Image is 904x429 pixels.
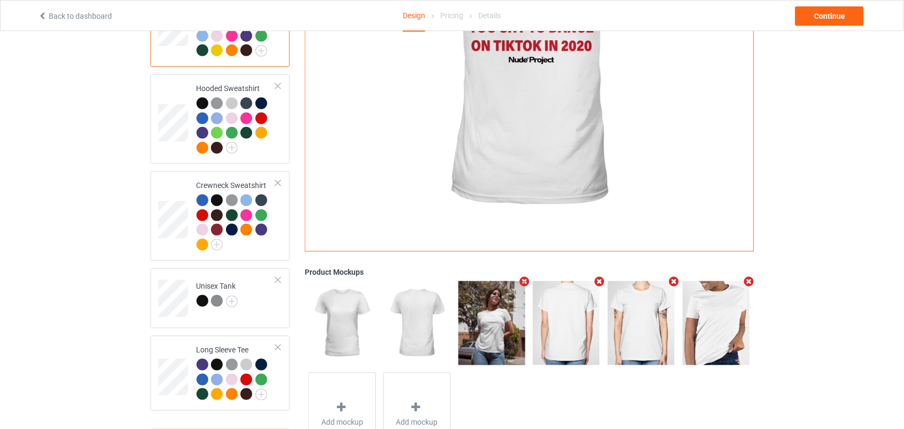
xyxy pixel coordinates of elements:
[608,281,675,365] img: regular.jpg
[396,417,438,427] span: Add mockup
[795,6,864,26] div: Continue
[150,268,290,328] div: Unisex Tank
[321,417,363,427] span: Add mockup
[518,276,531,287] i: Remove mockup
[211,295,223,307] img: heather_texture.png
[383,281,450,365] img: regular.jpg
[403,1,425,32] div: Design
[197,344,276,400] div: Long Sleeve Tee
[305,267,754,277] div: Product Mockups
[479,1,501,31] div: Details
[226,296,238,307] img: svg+xml;base64,PD94bWwgdmVyc2lvbj0iMS4wIiBlbmNvZGluZz0iVVRGLTgiPz4KPHN2ZyB3aWR0aD0iMjJweCIgaGVpZ2...
[255,389,267,401] img: svg+xml;base64,PD94bWwgdmVyc2lvbj0iMS4wIiBlbmNvZGluZz0iVVRGLTgiPz4KPHN2ZyB3aWR0aD0iMjJweCIgaGVpZ2...
[150,171,290,261] div: Crewneck Sweatshirt
[668,276,681,287] i: Remove mockup
[533,281,600,365] img: regular.jpg
[197,281,238,306] div: Unisex Tank
[150,74,290,164] div: Hooded Sweatshirt
[150,336,290,411] div: Long Sleeve Tee
[226,142,238,154] img: svg+xml;base64,PD94bWwgdmVyc2lvbj0iMS4wIiBlbmNvZGluZz0iVVRGLTgiPz4KPHN2ZyB3aWR0aD0iMjJweCIgaGVpZ2...
[593,276,606,287] i: Remove mockup
[255,45,267,57] img: svg+xml;base64,PD94bWwgdmVyc2lvbj0iMS4wIiBlbmNvZGluZz0iVVRGLTgiPz4KPHN2ZyB3aWR0aD0iMjJweCIgaGVpZ2...
[440,1,463,31] div: Pricing
[308,281,375,365] img: regular.jpg
[197,83,276,153] div: Hooded Sweatshirt
[211,239,223,251] img: svg+xml;base64,PD94bWwgdmVyc2lvbj0iMS4wIiBlbmNvZGluZz0iVVRGLTgiPz4KPHN2ZyB3aWR0aD0iMjJweCIgaGVpZ2...
[742,276,756,287] i: Remove mockup
[197,180,276,250] div: Crewneck Sweatshirt
[458,281,525,365] img: regular.jpg
[38,12,112,20] a: Back to dashboard
[683,281,750,365] img: regular.jpg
